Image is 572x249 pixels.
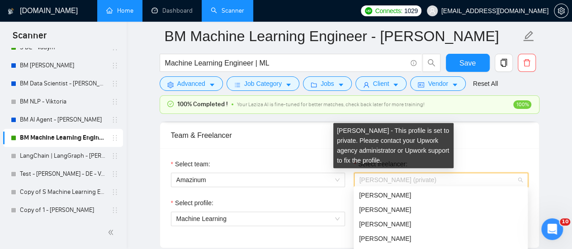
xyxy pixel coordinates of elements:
[554,7,568,14] span: setting
[554,4,568,18] button: setting
[359,235,411,242] span: [PERSON_NAME]
[365,7,372,14] img: upwork-logo.png
[227,76,299,91] button: barsJob Categorycaret-down
[111,116,118,123] span: holder
[20,183,106,201] a: Copy of S Machine Learning Engineer - [PERSON_NAME]
[167,81,174,88] span: setting
[111,152,118,160] span: holder
[167,101,174,107] span: check-circle
[303,76,352,91] button: folderJobscaret-down
[8,4,14,19] img: logo
[311,81,317,88] span: folder
[359,176,436,183] span: [PERSON_NAME] (private)
[359,206,411,213] span: [PERSON_NAME]
[20,165,106,183] a: Test - [PERSON_NAME] - DE - Vadym
[518,54,536,72] button: delete
[523,30,534,42] span: edit
[422,54,440,72] button: search
[513,100,531,109] span: 100%
[20,129,106,147] a: BM Machine Learning Engineer - [PERSON_NAME]
[20,111,106,129] a: BM AI Agent - [PERSON_NAME]
[321,79,334,89] span: Jobs
[404,6,418,16] span: 1029
[20,75,106,93] a: BM Data Scientist - [PERSON_NAME]
[111,188,118,196] span: holder
[554,7,568,14] a: setting
[175,198,213,208] span: Select profile:
[410,76,465,91] button: idcardVendorcaret-down
[411,60,416,66] span: info-circle
[165,25,521,47] input: Scanner name...
[171,122,528,148] div: Team & Freelancer
[111,207,118,214] span: holder
[459,57,476,69] span: Save
[359,192,411,199] span: [PERSON_NAME]
[5,29,54,48] span: Scanner
[111,170,118,178] span: holder
[423,59,440,67] span: search
[429,8,435,14] span: user
[177,79,205,89] span: Advanced
[446,54,490,72] button: Save
[177,99,228,109] span: 100% Completed !
[392,81,399,88] span: caret-down
[359,221,411,228] span: [PERSON_NAME]
[108,228,117,237] span: double-left
[20,147,106,165] a: LangChain | LangGraph - [PERSON_NAME]
[20,201,106,219] a: Copy of 1 - [PERSON_NAME]
[111,98,118,105] span: holder
[234,81,241,88] span: bars
[428,79,448,89] span: Vendor
[244,79,282,89] span: Job Category
[151,7,193,14] a: dashboardDashboard
[473,79,498,89] a: Reset All
[211,7,244,14] a: searchScanner
[333,123,454,168] div: [PERSON_NAME] - This profile is set to private. Please contact your Upwork agency administrator o...
[176,215,227,222] span: Machine Learning
[285,81,292,88] span: caret-down
[20,56,106,75] a: BM [PERSON_NAME]
[209,81,215,88] span: caret-down
[20,93,106,111] a: BM NLP - Viktoria
[355,76,407,91] button: userClientcaret-down
[338,81,344,88] span: caret-down
[111,134,118,141] span: holder
[165,57,407,69] input: Search Freelance Jobs...
[518,59,535,67] span: delete
[495,59,512,67] span: copy
[418,81,424,88] span: idcard
[160,76,223,91] button: settingAdvancedcaret-down
[111,80,118,87] span: holder
[452,81,458,88] span: caret-down
[171,159,210,169] label: Select team:
[495,54,513,72] button: copy
[363,81,369,88] span: user
[373,79,389,89] span: Client
[237,101,425,108] span: Your Laziza AI is fine-tuned for better matches, check back later for more training!
[111,62,118,69] span: holder
[560,218,570,226] span: 10
[375,6,402,16] span: Connects:
[541,218,563,240] iframe: Intercom live chat
[106,7,133,14] a: homeHome
[176,173,340,187] span: Amazinum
